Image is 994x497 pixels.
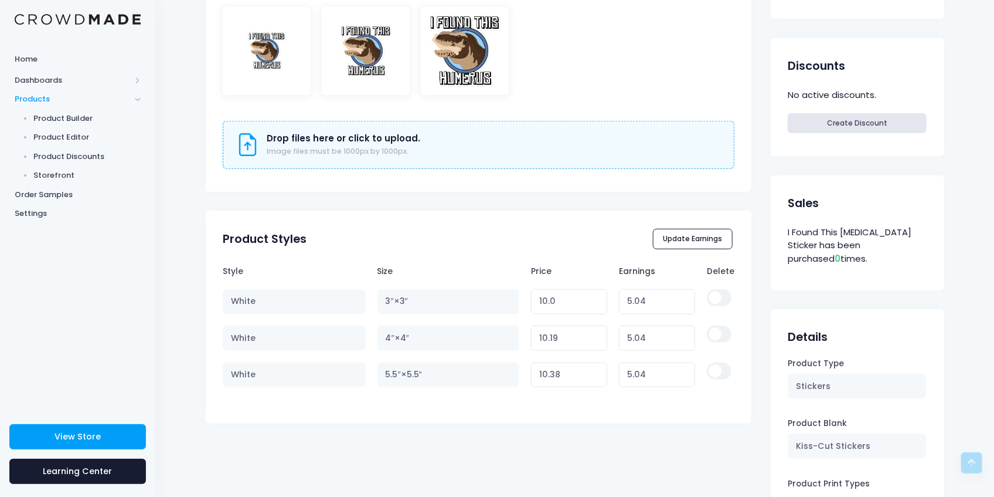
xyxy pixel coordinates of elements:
[223,259,372,283] th: Style
[34,151,141,163] span: Product Discounts
[525,259,613,283] th: Price
[267,146,409,156] span: Image files must be 1000px by 1000px.
[788,224,927,268] div: I Found This [MEDICAL_DATA] Sticker has been purchased times.
[701,259,734,283] th: Delete
[15,93,131,105] span: Products
[788,330,828,344] h2: Details
[788,418,847,430] label: Product Blank
[788,87,927,104] div: No active discounts.
[9,459,146,484] a: Learning Center
[835,252,840,265] span: 0
[372,259,525,283] th: Size
[34,170,141,181] span: Storefront
[43,465,113,477] span: Learning Center
[613,259,701,283] th: Earnings
[267,133,421,144] h3: Drop files here or click to upload.
[15,189,141,201] span: Order Samples
[9,424,146,449] a: View Store
[788,59,845,73] h2: Discounts
[15,53,141,65] span: Home
[55,431,101,442] span: View Store
[15,75,131,86] span: Dashboards
[15,208,141,219] span: Settings
[788,358,844,370] label: Product Type
[788,478,870,490] label: Product Print Types
[15,14,141,25] img: Logo
[788,197,819,210] h2: Sales
[223,232,307,246] h2: Product Styles
[653,229,733,249] button: Update Earnings
[34,113,141,124] span: Product Builder
[34,131,141,143] span: Product Editor
[788,113,927,133] a: Create Discount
